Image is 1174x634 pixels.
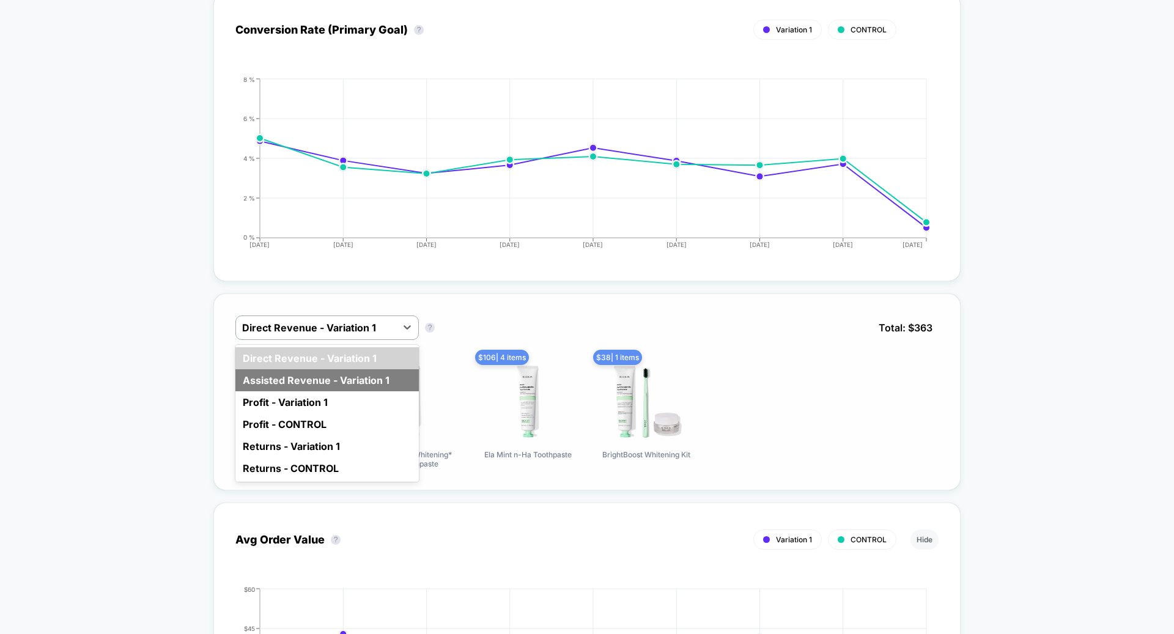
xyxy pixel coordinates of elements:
div: Profit - CONTROL [235,413,419,435]
button: ? [331,535,341,545]
span: BrightBoost Whitening Kit [602,450,690,459]
div: Direct Revenue - Variation 1 [235,347,419,369]
img: Ela Mint n-Ha Toothpaste [485,358,570,444]
tspan: [DATE] [333,241,353,248]
span: Variation 1 [776,535,812,544]
span: CONTROL [851,25,887,34]
tspan: 2 % [243,194,255,201]
tspan: [DATE] [416,241,437,248]
div: Profit - Variation 1 [235,391,419,413]
tspan: [DATE] [583,241,604,248]
tspan: 0 % [243,234,255,241]
tspan: $60 [244,585,255,592]
button: ? [414,25,424,35]
img: BrightBoost Whitening Kit [604,358,689,444]
tspan: $45 [244,624,255,632]
tspan: [DATE] [903,241,923,248]
tspan: [DATE] [833,241,853,248]
div: CONVERSION_RATE [223,76,926,259]
span: $ 38 | 1 items [593,350,642,365]
div: Assisted Revenue - Variation 1 [235,369,419,391]
tspan: [DATE] [249,241,270,248]
button: Hide [910,529,939,550]
span: $ 106 | 4 items [475,350,529,365]
span: Ela Mint n-Ha Toothpaste [484,450,572,459]
button: ? [425,323,435,333]
tspan: [DATE] [750,241,770,248]
div: Returns - CONTROL [235,457,419,479]
tspan: 4 % [243,154,255,161]
tspan: [DATE] [666,241,687,248]
tspan: 6 % [243,114,255,122]
span: CONTROL [851,535,887,544]
tspan: 8 % [243,75,255,83]
span: Total: $ 363 [873,315,939,340]
tspan: [DATE] [500,241,520,248]
div: Returns - Variation 1 [235,435,419,457]
span: Variation 1 [776,25,812,34]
